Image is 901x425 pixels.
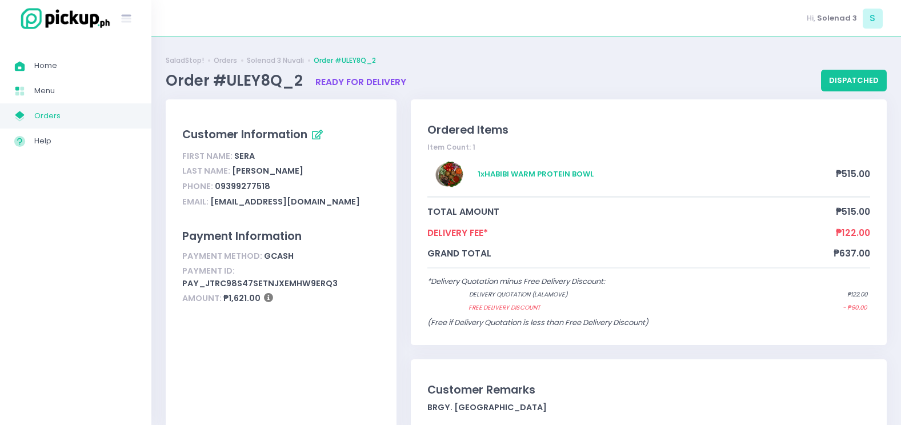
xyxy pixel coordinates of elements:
span: Payment ID: [182,265,235,276]
span: Free Delivery Discount [468,303,798,312]
span: Delivery Fee* [427,226,836,239]
div: Customer Information [182,126,380,145]
span: Menu [34,83,137,98]
span: Payment Method: [182,250,262,262]
div: Customer Remarks [427,382,870,398]
div: [EMAIL_ADDRESS][DOMAIN_NAME] [182,194,380,210]
span: - ₱90.00 [843,303,867,312]
span: ₱637.00 [834,247,870,260]
span: Help [34,134,137,149]
span: Solenad 3 [817,13,857,24]
button: dispatched [821,70,887,91]
span: Phone: [182,181,213,192]
div: 09399277518 [182,179,380,194]
span: ₱515.00 [836,205,870,218]
span: *Delivery Quotation minus Free Delivery Discount: [427,276,605,287]
span: S [863,9,883,29]
span: total amount [427,205,836,218]
div: Payment Information [182,228,380,244]
span: ready for delivery [315,76,406,88]
img: logo [14,6,111,31]
a: Order #ULEY8Q_2 [314,55,376,66]
span: Last Name: [182,165,230,177]
span: (Free if Delivery Quotation is less than Free Delivery Discount) [427,317,648,328]
span: Email: [182,196,209,207]
span: grand total [427,247,834,260]
span: Home [34,58,137,73]
div: Brgy. [GEOGRAPHIC_DATA] [427,402,870,414]
span: Delivery quotation (lalamove) [469,290,803,299]
span: First Name: [182,150,233,162]
div: Ordered Items [427,122,870,138]
div: [PERSON_NAME] [182,164,380,179]
a: SaladStop! [166,55,204,66]
span: Orders [34,109,137,123]
span: Hi, [807,13,815,24]
a: Solenad 3 Nuvali [247,55,304,66]
span: ₱122.00 [847,290,867,299]
div: Sera [182,149,380,164]
div: pay_JtRC98s47setNJxEmhw9erq3 [182,264,380,291]
span: Amount: [182,292,222,304]
div: ₱1,621.00 [182,291,380,307]
a: Orders [214,55,237,66]
span: ₱122.00 [836,226,870,239]
div: gcash [182,248,380,264]
span: Order #ULEY8Q_2 [166,70,306,91]
div: Item Count: 1 [427,142,870,153]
